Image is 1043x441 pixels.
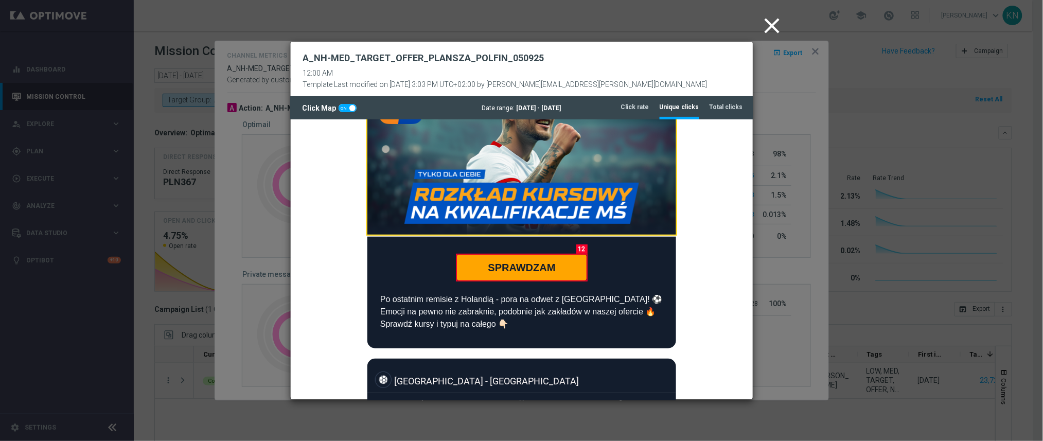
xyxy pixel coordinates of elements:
span: Click Map [303,104,339,112]
h2: A_NH-MED_TARGET_OFFER_PLANSZA_POLFIN_050925 [303,52,544,64]
span: 2 [328,279,332,288]
a: SPRAWDZAM [166,136,295,162]
span: SPRAWDZAM [197,143,264,154]
button: close [758,10,789,42]
div: Template Last modified on [DATE] 3:03 PM UTC+02:00 by [PERSON_NAME][EMAIL_ADDRESS][PERSON_NAME][D... [303,78,708,89]
span: Date range: [482,104,515,112]
tab-header: Total clicks [710,103,743,112]
td: [GEOGRAPHIC_DATA] - [GEOGRAPHIC_DATA] [103,253,288,272]
span: 1 [130,279,134,288]
span: Po ostatnim remisie z Holandią - pora na odwet z [GEOGRAPHIC_DATA]! ⚽ Emocji na pewno nie zabrakn... [90,176,372,209]
span: [DATE] - [DATE] [517,104,561,112]
i: close [759,13,785,39]
tab-header: Click rate [621,103,649,112]
div: 12:00 AM [303,69,708,78]
span: X [228,279,233,288]
tab-header: Unique clicks [660,103,699,112]
img: Default [84,253,101,269]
